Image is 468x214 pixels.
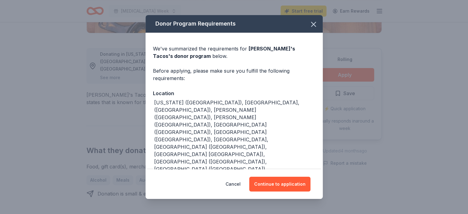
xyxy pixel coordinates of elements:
[153,89,315,97] div: Location
[226,177,241,192] button: Cancel
[249,177,310,192] button: Continue to application
[146,15,323,33] div: Donor Program Requirements
[153,45,315,60] div: We've summarized the requirements for below.
[153,67,315,82] div: Before applying, please make sure you fulfill the following requirements:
